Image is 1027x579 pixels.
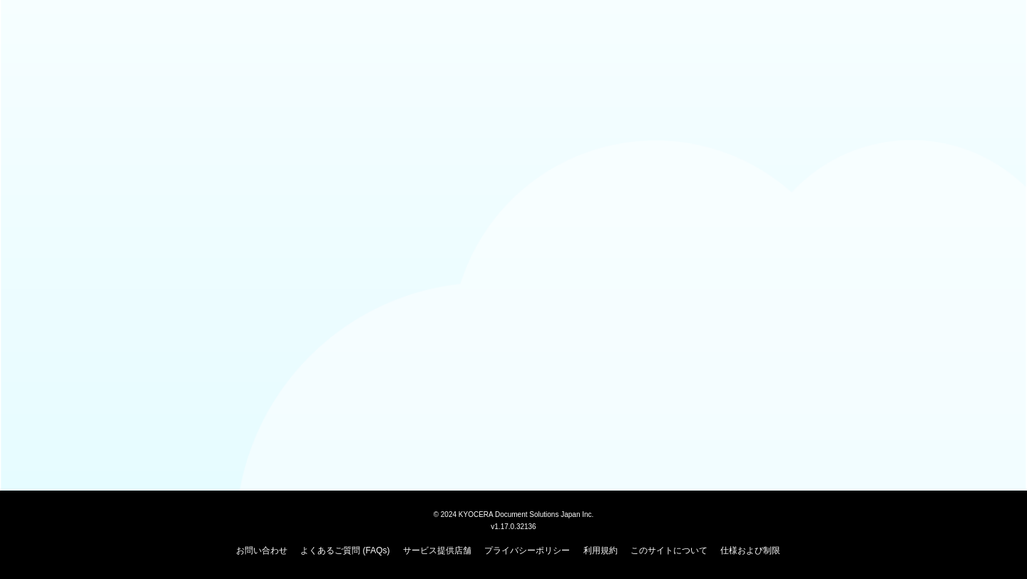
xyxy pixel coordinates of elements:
span: v1.17.0.32136 [491,522,536,531]
a: よくあるご質問 (FAQs) [300,545,389,555]
a: 仕様および制限 [720,545,780,555]
span: © 2024 KYOCERA Document Solutions Japan Inc. [434,509,594,518]
a: 利用規約 [583,545,618,555]
a: このサイトについて [630,545,707,555]
a: プライバシーポリシー [484,545,570,555]
a: サービス提供店舗 [403,545,471,555]
a: お問い合わせ [236,545,287,555]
